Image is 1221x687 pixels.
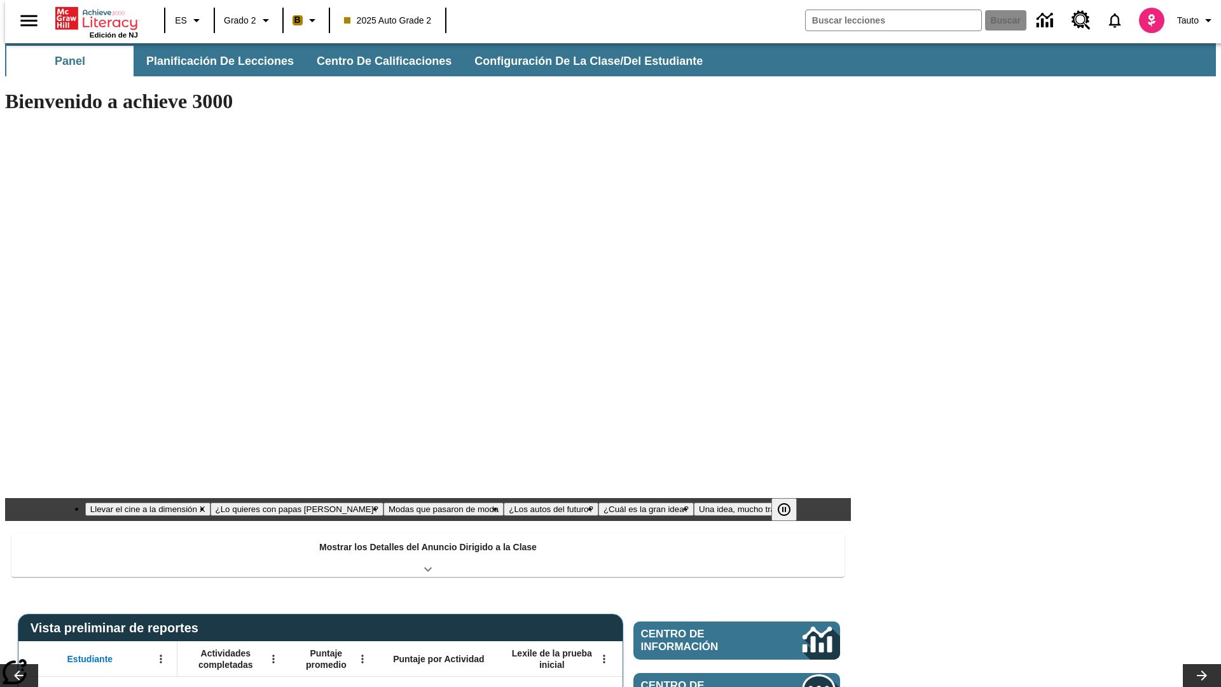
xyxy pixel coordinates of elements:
[136,46,304,76] button: Planificación de lecciones
[641,628,760,653] span: Centro de información
[5,46,714,76] div: Subbarra de navegación
[598,503,694,516] button: Diapositiva 5 ¿Cuál es la gran idea?
[1177,14,1199,27] span: Tauto
[1131,4,1172,37] button: Escoja un nuevo avatar
[464,46,713,76] button: Configuración de la clase/del estudiante
[184,648,268,670] span: Actividades completadas
[1098,4,1131,37] a: Notificaciones
[6,46,134,76] button: Panel
[1139,8,1164,33] img: avatar image
[383,503,504,516] button: Diapositiva 3 Modas que pasaron de moda
[10,2,48,39] button: Abrir el menú lateral
[90,31,138,39] span: Edición de NJ
[504,503,598,516] button: Diapositiva 4 ¿Los autos del futuro?
[307,46,462,76] button: Centro de calificaciones
[169,9,210,32] button: Lenguaje: ES, Selecciona un idioma
[287,9,325,32] button: Boost El color de la clase es anaranjado claro. Cambiar el color de la clase.
[5,43,1216,76] div: Subbarra de navegación
[694,503,796,516] button: Diapositiva 6 Una idea, mucho trabajo
[1172,9,1221,32] button: Perfil/Configuración
[67,653,113,665] span: Estudiante
[633,621,840,660] a: Centro de información
[55,4,138,39] div: Portada
[771,498,810,521] div: Pausar
[55,6,138,31] a: Portada
[5,90,851,113] h1: Bienvenido a achieve 3000
[85,503,210,516] button: Diapositiva 1 Llevar el cine a la dimensión X
[296,648,357,670] span: Puntaje promedio
[806,10,981,31] input: Buscar campo
[294,12,301,28] span: B
[264,649,283,669] button: Abrir menú
[210,503,383,516] button: Diapositiva 2 ¿Lo quieres con papas fritas?
[11,533,845,577] div: Mostrar los Detalles del Anuncio Dirigido a la Clase
[319,541,537,554] p: Mostrar los Detalles del Anuncio Dirigido a la Clase
[151,649,170,669] button: Abrir menú
[393,653,484,665] span: Puntaje por Actividad
[219,9,279,32] button: Grado: Grado 2, Elige un grado
[31,621,205,635] span: Vista preliminar de reportes
[353,649,372,669] button: Abrir menú
[1183,664,1221,687] button: Carrusel de lecciones, seguir
[224,14,256,27] span: Grado 2
[1064,3,1098,38] a: Centro de recursos, Se abrirá en una pestaña nueva.
[771,498,797,521] button: Pausar
[506,648,598,670] span: Lexile de la prueba inicial
[344,14,432,27] span: 2025 Auto Grade 2
[595,649,614,669] button: Abrir menú
[175,14,187,27] span: ES
[1029,3,1064,38] a: Centro de información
